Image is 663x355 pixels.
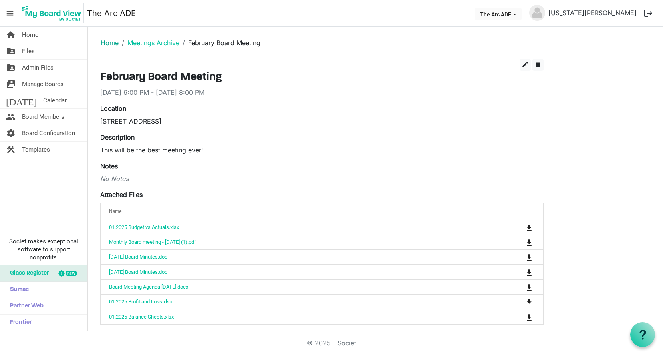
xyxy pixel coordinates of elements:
[529,5,545,21] img: no-profile-picture.svg
[101,39,119,47] a: Home
[22,76,64,92] span: Manage Boards
[493,309,543,324] td: is Command column column header
[22,43,35,59] span: Files
[475,8,522,20] button: The Arc ADE dropdownbutton
[43,92,67,108] span: Calendar
[109,209,121,214] span: Name
[100,145,544,155] p: This will be the best meeting ever!
[100,132,135,142] label: Description
[101,249,493,264] td: 02.01.2025 Board Minutes.doc is template cell column header Name
[493,294,543,309] td: is Command column column header
[534,61,542,68] span: delete
[101,264,493,279] td: 01.15.2025 Board Minutes.doc is template cell column header Name
[6,282,29,298] span: Sumac
[6,76,16,92] span: switch_account
[524,311,535,322] button: Download
[6,60,16,76] span: folder_shared
[6,125,16,141] span: settings
[493,235,543,249] td: is Command column column header
[524,222,535,233] button: Download
[6,265,49,281] span: Glass Register
[100,71,544,84] h3: February Board Meeting
[101,235,493,249] td: Monthly Board meeting - February 19 2025 (1).pdf is template cell column header Name
[109,254,167,260] a: [DATE] Board Minutes.doc
[22,125,75,141] span: Board Configuration
[532,59,544,71] button: delete
[524,281,535,293] button: Download
[524,251,535,263] button: Download
[109,299,172,305] a: 01.2025 Profit and Loss.xlsx
[2,6,18,21] span: menu
[6,92,37,108] span: [DATE]
[6,109,16,125] span: people
[22,27,38,43] span: Home
[493,279,543,294] td: is Command column column header
[493,249,543,264] td: is Command column column header
[493,264,543,279] td: is Command column column header
[127,39,179,47] a: Meetings Archive
[100,116,544,126] div: [STREET_ADDRESS]
[520,59,531,71] button: edit
[22,60,54,76] span: Admin Files
[100,161,118,171] label: Notes
[6,142,16,158] span: construction
[179,38,260,48] li: February Board Meeting
[101,309,493,324] td: 01.2025 Balance Sheets.xlsx is template cell column header Name
[100,88,544,97] div: [DATE] 6:00 PM - [DATE] 8:00 PM
[4,237,84,261] span: Societ makes exceptional software to support nonprofits.
[524,266,535,277] button: Download
[22,109,64,125] span: Board Members
[100,174,544,183] div: No Notes
[20,3,87,23] a: My Board View Logo
[6,298,44,314] span: Partner Web
[524,296,535,307] button: Download
[307,339,356,347] a: © 2025 - Societ
[20,3,84,23] img: My Board View Logo
[6,27,16,43] span: home
[522,61,529,68] span: edit
[493,220,543,235] td: is Command column column header
[109,314,174,320] a: 01.2025 Balance Sheets.xlsx
[87,5,136,21] a: The Arc ADE
[640,5,657,22] button: logout
[109,269,167,275] a: [DATE] Board Minutes.doc
[101,294,493,309] td: 01.2025 Profit and Loss.xlsx is template cell column header Name
[6,43,16,59] span: folder_shared
[100,190,143,199] label: Attached Files
[109,239,196,245] a: Monthly Board meeting - [DATE] (1).pdf
[101,220,493,235] td: 01.2025 Budget vs Actuals.xlsx is template cell column header Name
[524,237,535,248] button: Download
[6,315,32,331] span: Frontier
[545,5,640,21] a: [US_STATE][PERSON_NAME]
[101,279,493,294] td: Board Meeting Agenda 2-19-25.docx is template cell column header Name
[100,104,126,113] label: Location
[109,224,179,230] a: 01.2025 Budget vs Actuals.xlsx
[22,142,50,158] span: Templates
[109,284,188,290] a: Board Meeting Agenda [DATE].docx
[66,271,77,276] div: new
